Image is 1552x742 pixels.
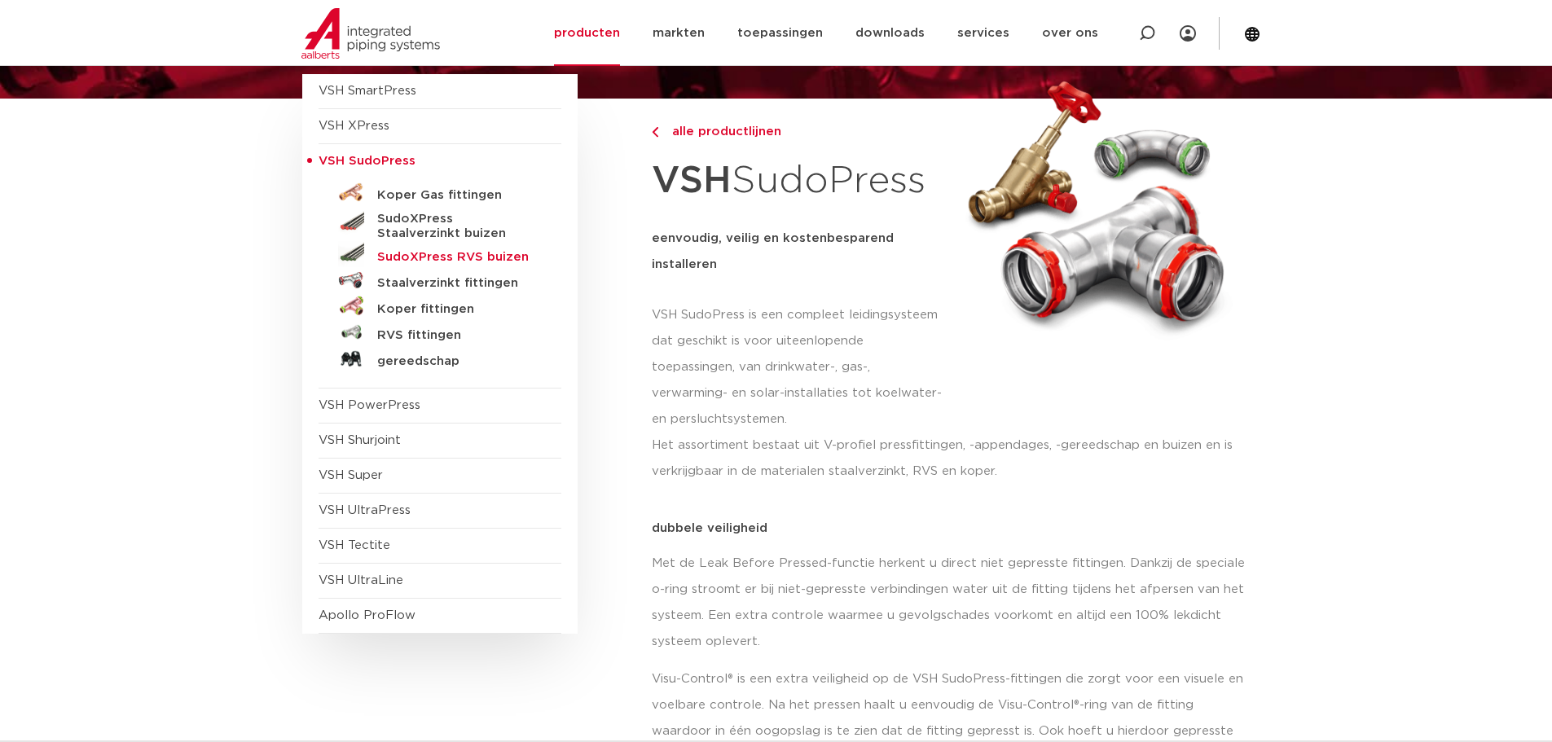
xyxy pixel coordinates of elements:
h5: SudoXPress Staalverzinkt buizen [377,212,539,241]
h1: SudoPress [652,150,947,213]
a: VSH PowerPress [319,399,420,411]
p: dubbele veiligheid [652,522,1251,534]
a: VSH XPress [319,120,389,132]
a: gereedschap [319,345,561,371]
a: Koper Gas fittingen [319,179,561,205]
a: VSH Tectite [319,539,390,551]
a: Koper fittingen [319,293,561,319]
a: VSH UltraLine [319,574,403,586]
h5: Koper Gas fittingen [377,188,539,203]
h5: Staalverzinkt fittingen [377,276,539,291]
h5: gereedschap [377,354,539,369]
strong: eenvoudig, veilig en kostenbesparend installeren [652,232,894,270]
a: SudoXPress RVS buizen [319,241,561,267]
span: alle productlijnen [662,125,781,138]
span: VSH SudoPress [319,155,415,167]
a: alle productlijnen [652,122,947,142]
a: VSH UltraPress [319,504,411,516]
a: RVS fittingen [319,319,561,345]
strong: VSH [652,162,732,200]
h5: SudoXPress RVS buizen [377,250,539,265]
a: Apollo ProFlow [319,609,415,621]
a: VSH Shurjoint [319,434,401,446]
p: Het assortiment bestaat uit V-profiel pressfittingen, -appendages, -gereedschap en buizen en is v... [652,432,1251,485]
a: VSH SmartPress [319,85,416,97]
p: VSH SudoPress is een compleet leidingsysteem dat geschikt is voor uiteenlopende toepassingen, van... [652,302,947,432]
a: Staalverzinkt fittingen [319,267,561,293]
img: chevron-right.svg [652,127,658,138]
a: VSH Super [319,469,383,481]
p: Met de Leak Before Pressed-functie herkent u direct niet gepresste fittingen. Dankzij de speciale... [652,551,1251,655]
h5: RVS fittingen [377,328,539,343]
a: SudoXPress Staalverzinkt buizen [319,205,561,241]
h5: Koper fittingen [377,302,539,317]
